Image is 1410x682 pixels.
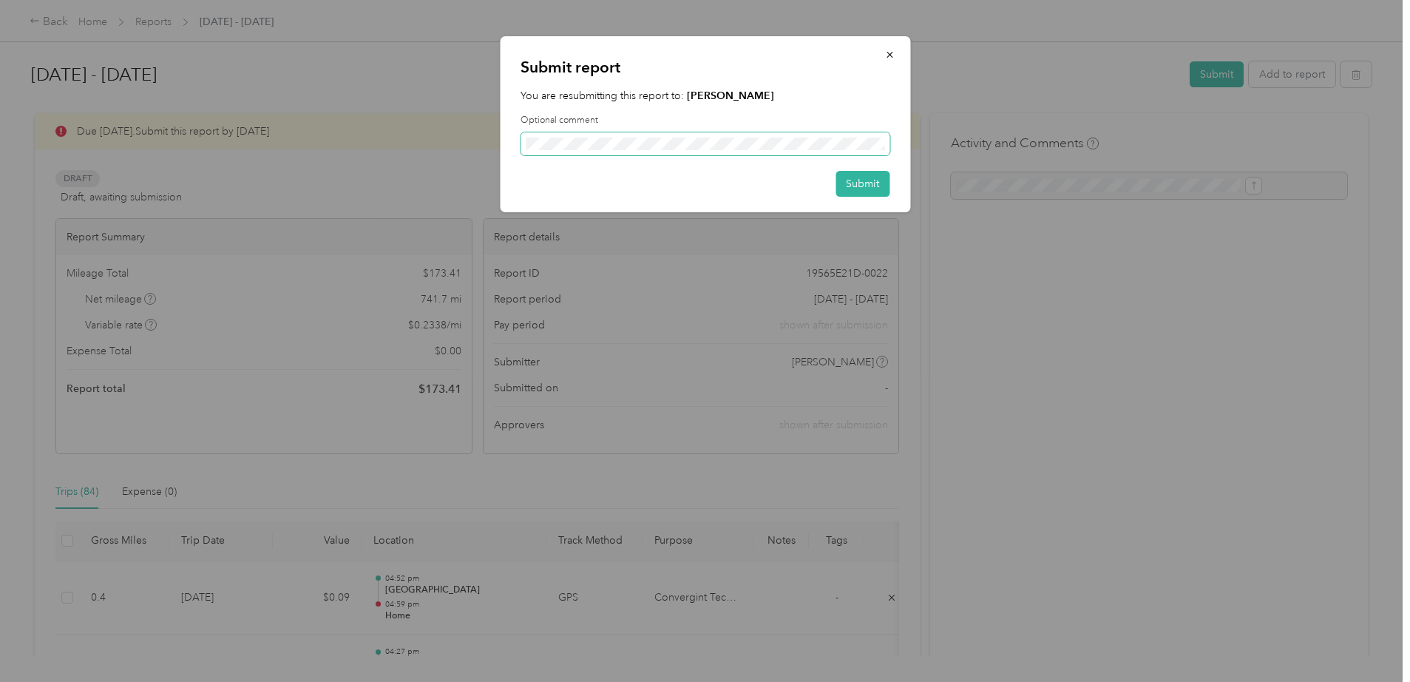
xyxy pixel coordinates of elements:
button: Submit [836,171,889,197]
p: Submit report [521,57,889,78]
p: You are resubmitting this report to: [521,88,889,104]
label: Optional comment [521,114,889,127]
iframe: Everlance-gr Chat Button Frame [1327,599,1410,682]
strong: [PERSON_NAME] [687,90,774,102]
